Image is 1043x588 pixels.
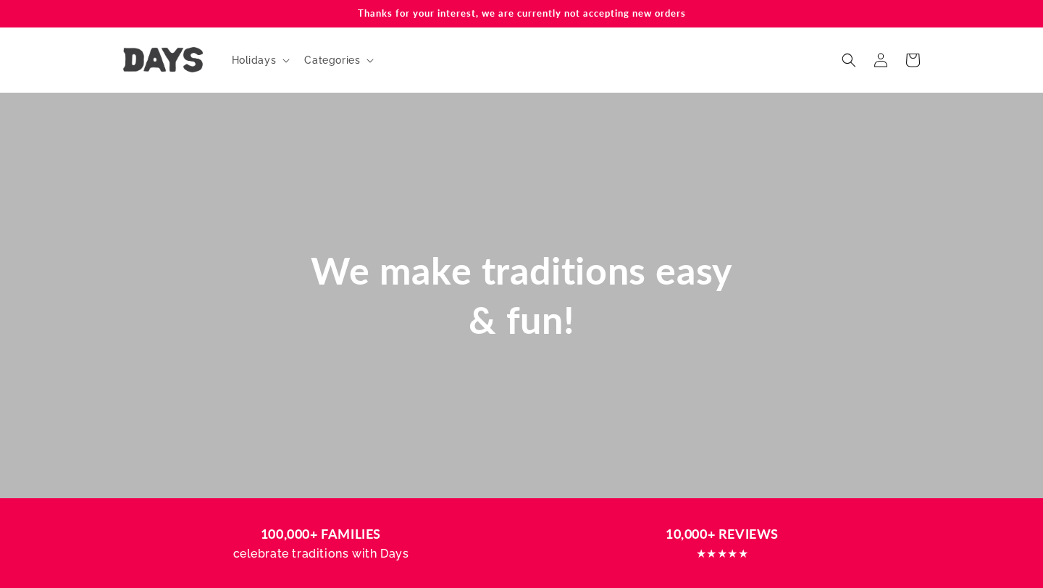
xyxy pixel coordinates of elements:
[223,45,296,75] summary: Holidays
[535,544,909,565] p: ★★★★★
[311,248,732,342] span: We make traditions easy & fun!
[134,524,508,544] h3: 100,000+ FAMILIES
[134,544,508,565] p: celebrate traditions with Days
[232,54,277,67] span: Holidays
[296,45,380,75] summary: Categories
[123,47,203,72] img: Days United
[535,524,909,544] h3: 10,000+ REVIEWS
[304,54,360,67] span: Categories
[833,44,865,76] summary: Search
